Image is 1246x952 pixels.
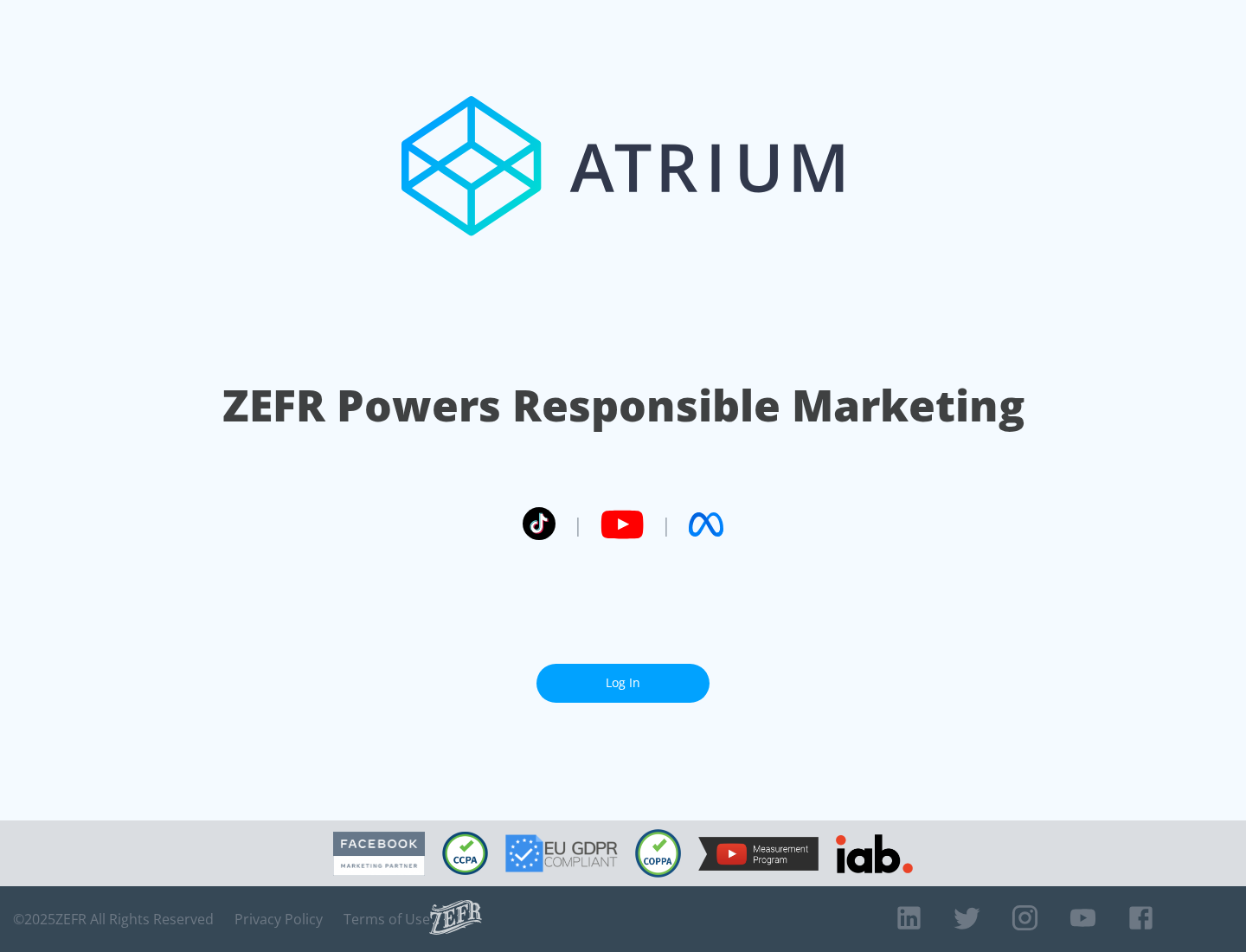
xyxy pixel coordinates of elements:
span: | [661,511,671,537]
h1: ZEFR Powers Responsible Marketing [222,376,1024,435]
img: GDPR Compliant [505,834,618,872]
img: CCPA Compliant [442,832,488,875]
a: Log In [536,664,710,703]
img: Facebook Marketing Partner [333,832,425,876]
a: Terms of Use [344,910,430,928]
span: | [573,511,583,537]
span: © 2025 ZEFR All Rights Reserved [13,910,214,928]
a: Privacy Policy [234,910,323,928]
img: COPPA Compliant [635,829,681,878]
img: YouTube Measurement Program [698,837,819,871]
img: IAB [836,834,913,873]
